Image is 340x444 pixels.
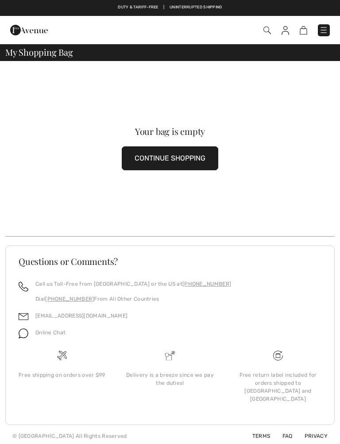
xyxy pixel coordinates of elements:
[35,295,231,303] p: Dial From All Other Countries
[15,371,109,379] div: Free shipping on orders over $99
[182,281,231,287] a: [PHONE_NUMBER]
[19,329,28,338] img: chat
[319,26,328,34] img: Menu
[282,26,289,35] img: My Info
[123,371,217,387] div: Delivery is a breeze since we pay the duties!
[165,351,175,360] img: Delivery is a breeze since we pay the duties!
[35,329,66,336] span: Online Chat
[45,296,94,302] a: [PHONE_NUMBER]
[19,312,28,322] img: email
[22,127,318,136] div: Your bag is empty
[19,282,28,291] img: call
[10,26,48,34] a: 1ère Avenue
[242,433,270,439] a: Terms
[12,432,127,440] div: © [GEOGRAPHIC_DATA] All Rights Reserved
[122,146,218,170] button: CONTINUE SHOPPING
[294,433,328,439] a: Privacy
[192,4,193,11] span: |
[273,351,283,360] img: Free shipping on orders over $99
[35,313,127,319] a: [EMAIL_ADDRESS][DOMAIN_NAME]
[19,257,321,266] h3: Questions or Comments?
[300,26,307,34] img: Shopping Bag
[231,371,325,403] div: Free return label included for orders shipped to [GEOGRAPHIC_DATA] and [GEOGRAPHIC_DATA]
[5,48,73,57] span: My Shopping Bag
[112,4,186,11] a: Free shipping on orders over $99
[198,4,228,11] a: Free Returns
[57,351,67,360] img: Free shipping on orders over $99
[263,27,271,34] img: Search
[35,280,231,288] p: Call us Toll-Free from [GEOGRAPHIC_DATA] or the US at
[10,21,48,39] img: 1ère Avenue
[272,433,293,439] a: FAQ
